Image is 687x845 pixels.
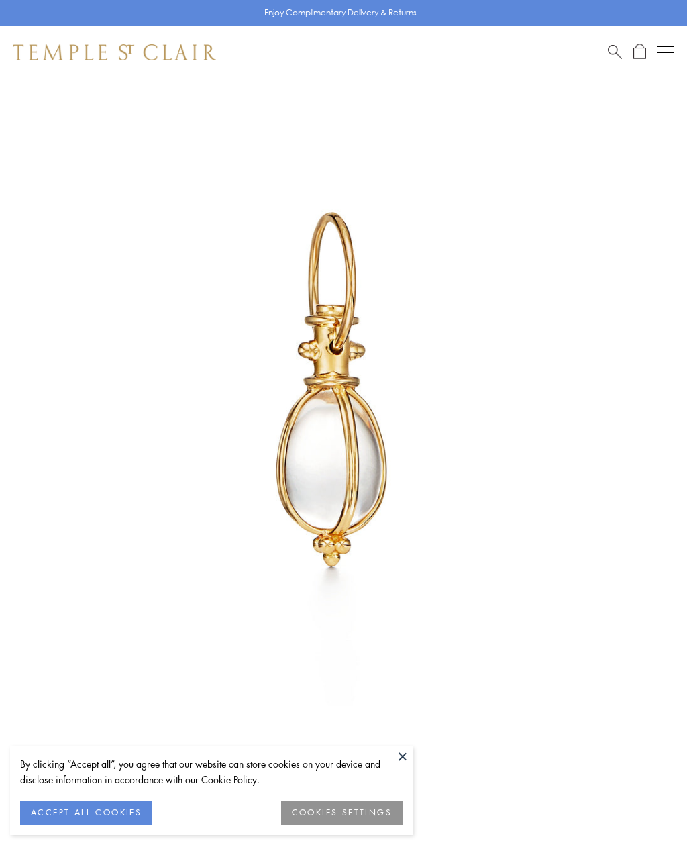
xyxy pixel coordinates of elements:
a: Open Shopping Bag [633,44,646,60]
button: COOKIES SETTINGS [281,801,403,825]
button: Open navigation [657,44,674,60]
img: P55800-E9 [20,79,647,706]
img: Temple St. Clair [13,44,216,60]
button: ACCEPT ALL COOKIES [20,801,152,825]
div: By clicking “Accept all”, you agree that our website can store cookies on your device and disclos... [20,756,403,787]
p: Enjoy Complimentary Delivery & Returns [264,6,417,19]
a: Search [608,44,622,60]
